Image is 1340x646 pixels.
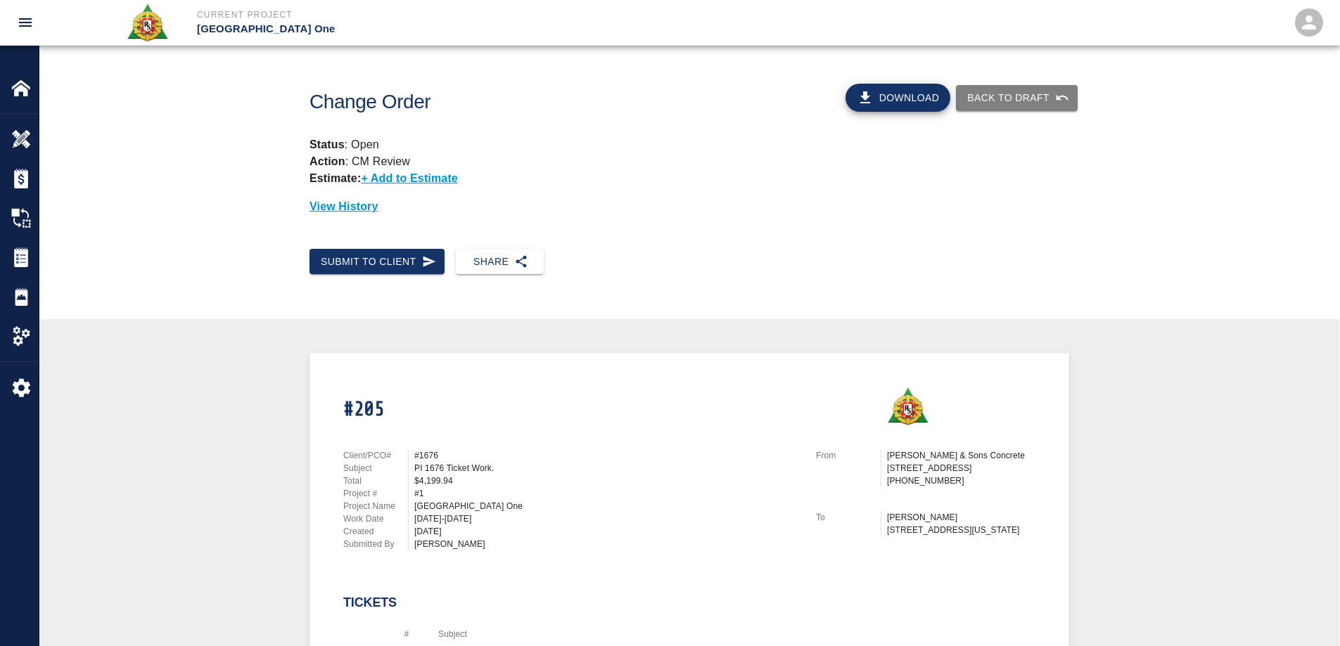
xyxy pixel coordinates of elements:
[8,6,42,39] button: open drawer
[414,512,799,525] div: [DATE]-[DATE]
[310,249,445,275] button: Submit to Client
[886,387,929,426] img: Roger & Sons Concrete
[197,21,746,37] p: [GEOGRAPHIC_DATA] One
[343,538,408,550] p: Submitted By
[310,136,1069,153] p: : Open
[310,155,345,167] strong: Action
[343,487,408,500] p: Project #
[456,249,544,275] button: Share
[414,487,799,500] div: #1
[887,449,1035,462] p: [PERSON_NAME] & Sons Concrete
[343,512,408,525] p: Work Date
[310,153,1069,170] p: : CM Review
[197,8,746,21] p: Current Project
[887,474,1035,487] p: [PHONE_NUMBER]
[310,172,361,184] strong: Estimate:
[414,462,799,474] div: PI 1676 Ticket Work.
[414,525,799,538] div: [DATE]
[887,524,1035,536] p: [STREET_ADDRESS][US_STATE]
[343,500,408,512] p: Project Name
[414,474,799,487] div: $4,199.94
[816,449,881,462] p: From
[816,511,881,524] p: To
[343,595,1035,611] h2: Tickets
[310,91,748,114] h1: Change Order
[414,538,799,550] div: [PERSON_NAME]
[414,449,799,462] div: #1676
[343,525,408,538] p: Created
[343,462,408,474] p: Subject
[343,474,408,487] p: Total
[343,449,408,462] p: Client/PCO#
[1270,579,1340,646] iframe: Chat Widget
[956,85,1078,111] button: Back to Draft
[887,462,1035,474] p: [STREET_ADDRESS]
[310,198,1069,215] p: View History
[846,84,951,112] button: Download
[361,172,458,184] p: + Add to Estimate
[310,138,345,150] strong: Status
[414,500,799,512] div: [GEOGRAPHIC_DATA] One
[343,398,384,421] h1: #205
[887,511,1035,524] p: [PERSON_NAME]
[126,3,169,42] img: Roger & Sons Concrete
